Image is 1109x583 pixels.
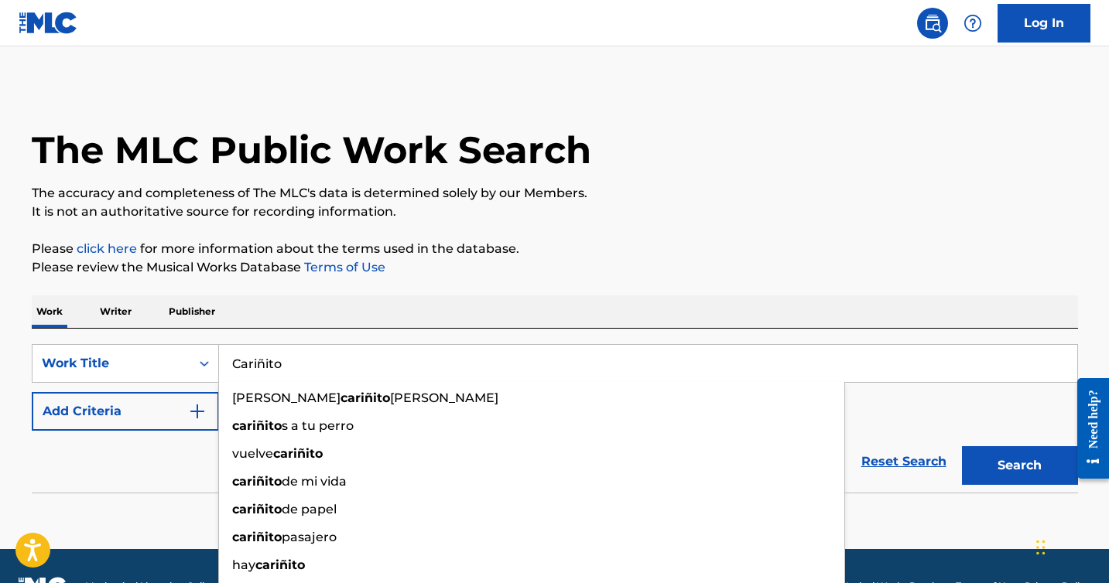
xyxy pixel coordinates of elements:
[32,295,67,328] p: Work
[1032,509,1109,583] iframe: Chat Widget
[232,390,341,405] span: [PERSON_NAME]
[188,402,207,421] img: 9d2ae6d4665cec9f34b9.svg
[282,530,337,544] span: pasajero
[341,390,390,405] strong: cariñito
[923,14,942,32] img: search
[301,260,385,274] a: Terms of Use
[32,203,1078,221] p: It is not an authoritative source for recording information.
[232,418,282,433] strong: cariñito
[964,14,982,32] img: help
[1032,509,1109,583] div: Widget de chat
[273,446,323,461] strong: cariñito
[1066,367,1109,491] iframe: Resource Center
[77,241,137,256] a: click here
[232,502,282,517] strong: cariñito
[32,344,1078,493] form: Search Form
[32,258,1078,277] p: Please review the Musical Works Database
[232,474,282,489] strong: cariñito
[232,530,282,544] strong: cariñito
[962,446,1078,485] button: Search
[390,390,498,405] span: [PERSON_NAME]
[32,127,591,173] h1: The MLC Public Work Search
[282,502,337,517] span: de papel
[998,4,1090,43] a: Log In
[282,418,354,433] span: s a tu perro
[19,12,78,34] img: MLC Logo
[164,295,220,328] p: Publisher
[1036,524,1046,571] div: Arrastrar
[255,557,305,572] strong: cariñito
[95,295,136,328] p: Writer
[32,184,1078,203] p: The accuracy and completeness of The MLC's data is determined solely by our Members.
[32,392,219,431] button: Add Criteria
[42,354,181,373] div: Work Title
[917,8,948,39] a: Public Search
[232,557,255,572] span: hay
[232,446,273,461] span: vuelve
[854,445,954,479] a: Reset Search
[32,240,1078,258] p: Please for more information about the terms used in the database.
[282,474,347,489] span: de mi vida
[957,8,988,39] div: Help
